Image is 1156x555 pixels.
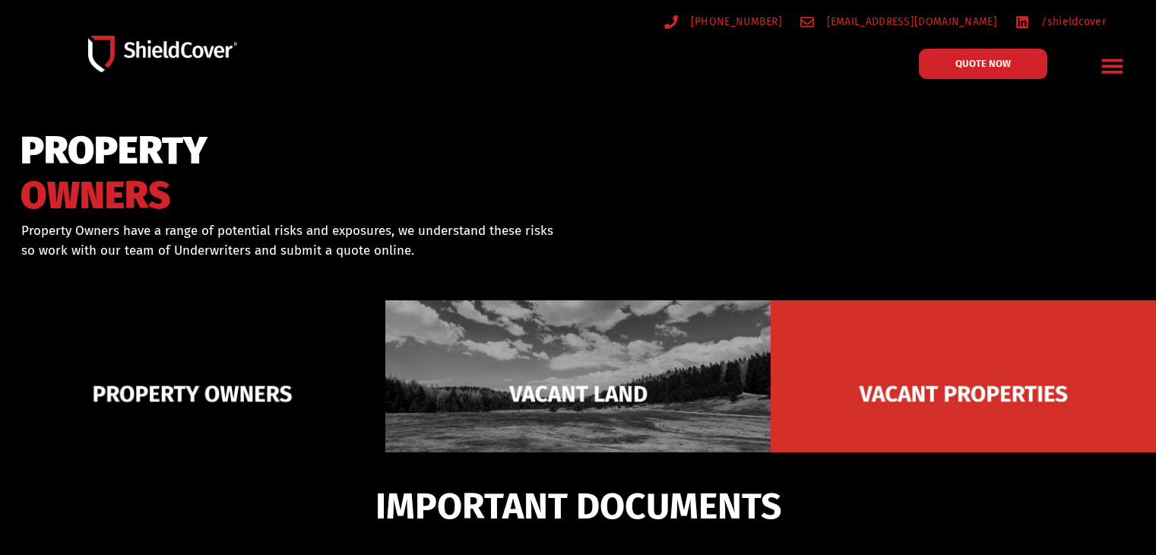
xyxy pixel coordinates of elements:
a: [PHONE_NUMBER] [664,12,782,31]
div: Menu Toggle [1094,48,1130,84]
span: PROPERTY [21,135,207,166]
img: Vacant Land liability cover [385,300,771,487]
span: IMPORTANT DOCUMENTS [375,492,781,521]
span: [EMAIL_ADDRESS][DOMAIN_NAME] [823,12,997,31]
span: /shieldcover [1037,12,1106,31]
span: [PHONE_NUMBER] [687,12,782,31]
span: QUOTE NOW [955,59,1011,68]
a: [EMAIL_ADDRESS][DOMAIN_NAME] [800,12,997,31]
a: QUOTE NOW [919,49,1047,79]
a: /shieldcover [1015,12,1106,31]
img: Shield-Cover-Underwriting-Australia-logo-full [88,36,237,72]
p: Property Owners have a range of potential risks and exposures, we understand these risks so work ... [21,221,559,260]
